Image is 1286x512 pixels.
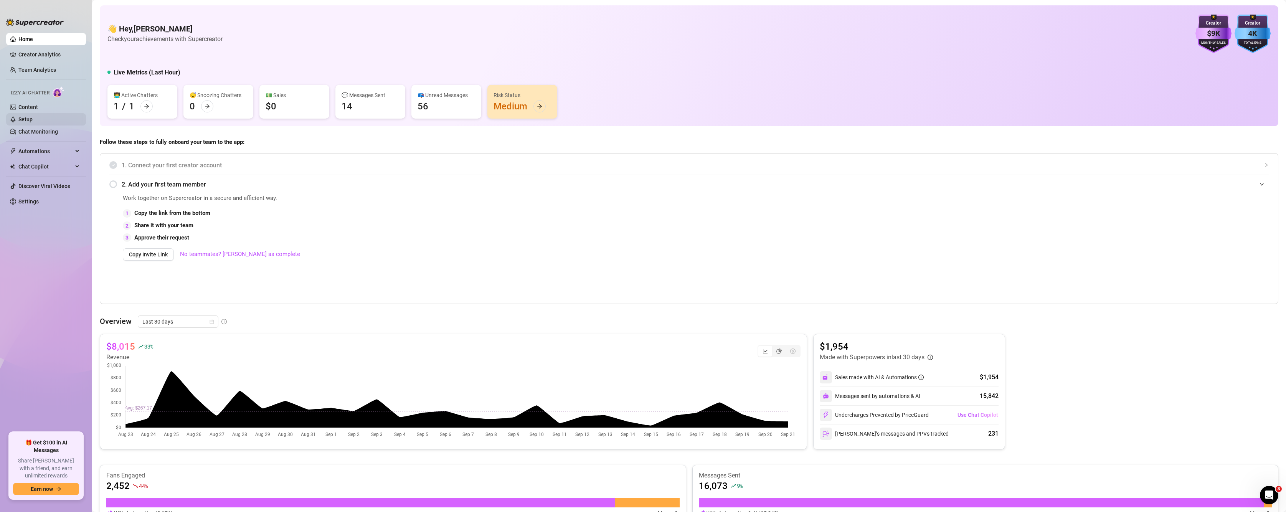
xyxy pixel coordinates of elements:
[835,373,924,382] div: Sales made with AI & Automations
[820,409,929,421] div: Undercharges Prevented by PriceGuard
[18,198,39,205] a: Settings
[190,91,247,99] div: 😴 Snoozing Chatters
[820,428,949,440] div: [PERSON_NAME]’s messages and PPVs tracked
[1235,41,1271,46] div: Total Fans
[56,486,61,492] span: arrow-right
[822,430,829,437] img: svg%3e
[122,160,1269,170] span: 1. Connect your first creator account
[699,471,1272,480] article: Messages Sent
[106,340,135,353] article: $8,015
[107,23,223,34] h4: 👋 Hey, [PERSON_NAME]
[123,209,131,218] div: 1
[758,345,801,357] div: segmented control
[18,145,73,157] span: Automations
[494,91,551,99] div: Risk Status
[18,129,58,135] a: Chat Monitoring
[129,100,134,112] div: 1
[13,457,79,480] span: Share [PERSON_NAME] with a friend, and earn unlimited rewards
[221,319,227,324] span: info-circle
[418,91,475,99] div: 📪 Unread Messages
[210,319,214,324] span: calendar
[129,251,168,258] span: Copy Invite Link
[10,148,16,154] span: thunderbolt
[763,348,768,354] span: line-chart
[134,234,189,241] strong: Approve their request
[114,100,119,112] div: 1
[123,233,131,242] div: 3
[1195,28,1232,40] div: $9K
[1235,15,1271,53] img: blue-badge-DgoSNQY1.svg
[699,480,728,492] article: 16,073
[18,67,56,73] a: Team Analytics
[928,355,933,360] span: info-circle
[114,68,180,77] h5: Live Metrics (Last Hour)
[18,104,38,110] a: Content
[537,104,542,109] span: arrow-right
[107,34,223,44] article: Check your achievements with Supercreator
[18,160,73,173] span: Chat Copilot
[342,91,399,99] div: 💬 Messages Sent
[106,480,130,492] article: 2,452
[13,483,79,495] button: Earn nowarrow-right
[342,100,352,112] div: 14
[823,393,829,399] img: svg%3e
[918,375,924,380] span: info-circle
[134,222,193,229] strong: Share it with your team
[100,139,244,145] strong: Follow these steps to fully onboard your team to the app:
[820,390,920,402] div: Messages sent by automations & AI
[776,348,782,354] span: pie-chart
[123,221,131,230] div: 2
[1264,163,1269,167] span: collapsed
[737,482,743,489] span: 9 %
[205,104,210,109] span: arrow-right
[18,183,70,189] a: Discover Viral Videos
[957,412,998,418] span: Use Chat Copilot
[1260,486,1278,504] iframe: Intercom live chat
[980,391,999,401] div: 15,842
[114,91,171,99] div: 👩‍💻 Active Chatters
[1276,486,1282,492] span: 3
[109,175,1269,194] div: 2. Add your first team member
[1235,28,1271,40] div: 4K
[266,91,323,99] div: 💵 Sales
[139,482,148,489] span: 44 %
[1195,41,1232,46] div: Monthly Sales
[820,340,933,353] article: $1,954
[106,471,680,480] article: Fans Engaged
[31,486,53,492] span: Earn now
[180,250,300,259] a: No teammates? [PERSON_NAME] as complete
[10,164,15,169] img: Chat Copilot
[6,18,64,26] img: logo-BBDzfeDw.svg
[13,439,79,454] span: 🎁 Get $100 in AI Messages
[18,48,80,61] a: Creator Analytics
[1235,20,1271,27] div: Creator
[1195,20,1232,27] div: Creator
[1115,194,1269,292] iframe: Adding Team Members
[418,100,428,112] div: 56
[820,353,924,362] article: Made with Superpowers in last 30 days
[53,86,64,97] img: AI Chatter
[122,180,1269,189] span: 2. Add your first team member
[144,104,149,109] span: arrow-right
[18,36,33,42] a: Home
[134,210,210,216] strong: Copy the link from the bottom
[790,348,796,354] span: dollar-circle
[980,373,999,382] div: $1,954
[123,194,1096,203] span: Work together on Supercreator in a secure and efficient way.
[123,248,174,261] button: Copy Invite Link
[1195,15,1232,53] img: purple-badge-B9DA21FR.svg
[190,100,195,112] div: 0
[731,483,736,489] span: rise
[142,316,214,327] span: Last 30 days
[133,483,138,489] span: fall
[266,100,276,112] div: $0
[957,409,999,421] button: Use Chat Copilot
[106,353,153,362] article: Revenue
[144,343,153,350] span: 33 %
[11,89,50,97] span: Izzy AI Chatter
[18,116,33,122] a: Setup
[988,429,999,438] div: 231
[822,411,829,418] img: svg%3e
[109,156,1269,175] div: 1. Connect your first creator account
[822,374,829,381] img: svg%3e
